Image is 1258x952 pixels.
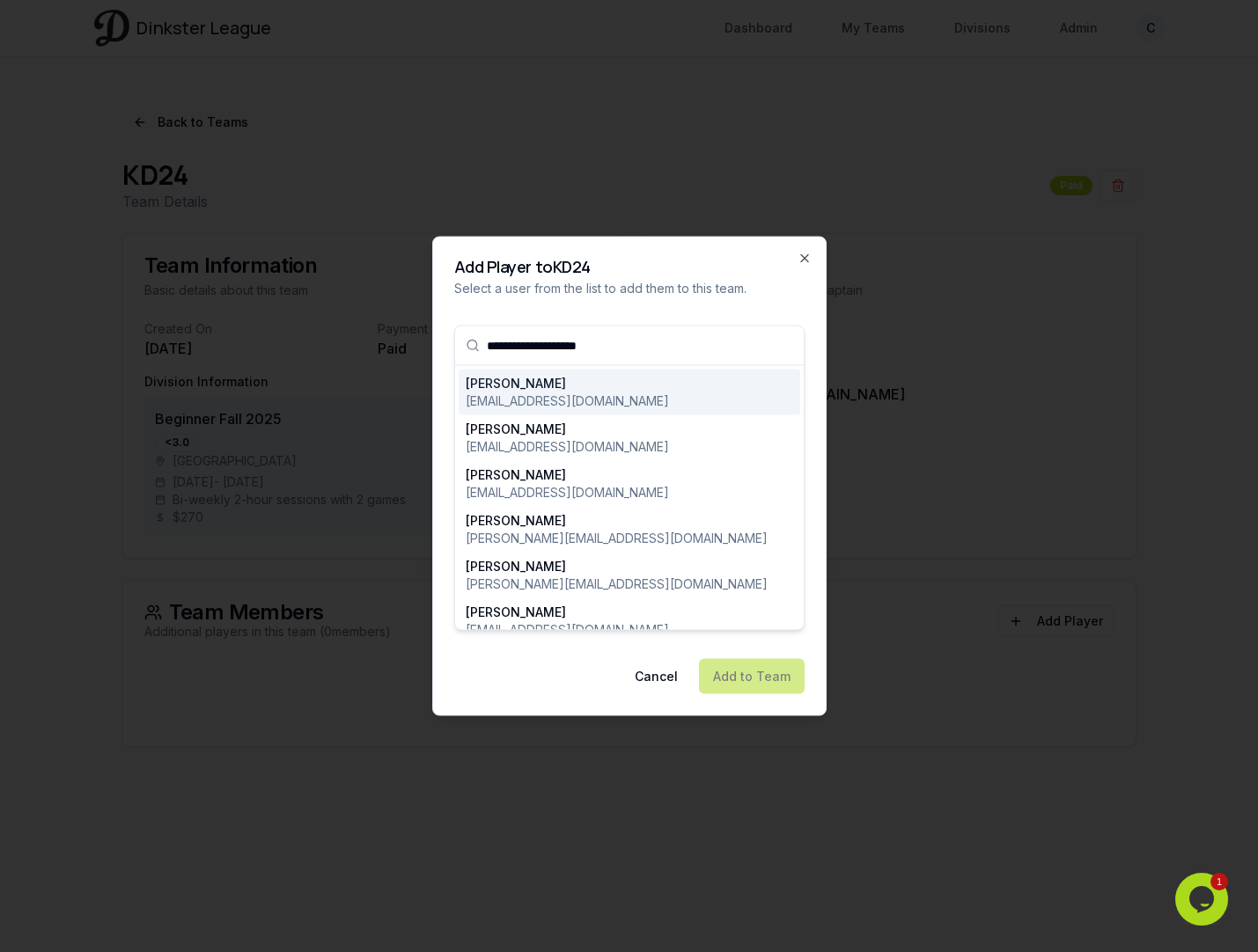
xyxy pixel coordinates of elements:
[1175,873,1232,926] iframe: chat widget
[466,604,669,621] p: [PERSON_NAME]
[466,392,669,410] p: [EMAIL_ADDRESS][DOMAIN_NAME]
[466,558,768,575] p: [PERSON_NAME]
[454,280,805,297] p: Select a user from the list to add them to this team.
[466,466,669,484] p: [PERSON_NAME]
[466,375,669,392] p: [PERSON_NAME]
[466,512,768,530] p: [PERSON_NAME]
[466,484,669,502] p: [EMAIL_ADDRESS][DOMAIN_NAME]
[466,421,669,438] p: [PERSON_NAME]
[621,659,692,694] button: Cancel
[466,575,768,593] p: [PERSON_NAME][EMAIL_ADDRESS][DOMAIN_NAME]
[466,530,768,547] p: [PERSON_NAME][EMAIL_ADDRESS][DOMAIN_NAME]
[466,438,669,456] p: [EMAIL_ADDRESS][DOMAIN_NAME]
[466,621,669,639] p: [EMAIL_ADDRESS][DOMAIN_NAME]
[454,259,805,275] h2: Add Player to KD24
[455,366,804,630] div: Suggestions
